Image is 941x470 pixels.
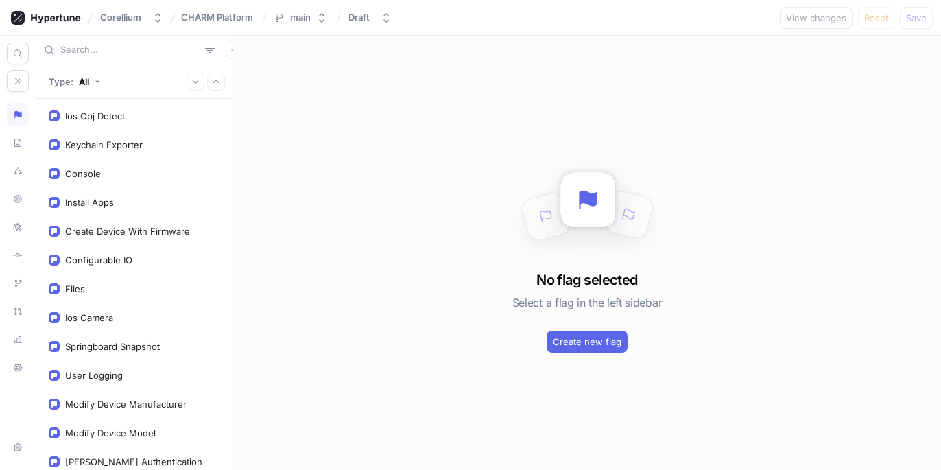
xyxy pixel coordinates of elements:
div: Corellium [100,12,141,23]
div: Draft [348,12,370,23]
div: Schema [7,131,29,154]
div: Ios Obj Detect [65,110,125,121]
div: Diff [7,244,29,267]
div: main [290,12,311,23]
div: Preview [7,187,29,211]
button: Corellium [95,6,169,29]
button: Collapse all [207,73,225,91]
span: Save [906,14,927,22]
div: Files [65,283,85,294]
h5: Select a flag in the left sidebar [512,290,662,315]
div: Keychain Exporter [65,139,143,150]
p: Type: [49,76,73,87]
input: Search... [60,43,200,57]
div: Flags [7,103,29,126]
span: Reset [864,14,888,22]
div: Pull requests [7,300,29,323]
div: Logs [7,215,29,239]
div: Modify Device Manufacturer [65,399,187,410]
button: Save [900,7,933,29]
div: Modify Device Model [65,427,156,438]
div: Live chat [7,436,29,459]
div: Branches [7,272,29,295]
button: Reset [858,7,894,29]
div: Settings [7,356,29,379]
div: Experiments [7,159,29,183]
h3: No flag selected [536,270,637,290]
button: Type: All [44,69,105,93]
button: Create new flag [547,331,628,353]
div: Springboard Snapshot [65,341,160,352]
span: CHARM Platform [181,12,253,22]
div: Console [65,168,101,179]
span: View changes [786,14,846,22]
button: Expand all [187,73,204,91]
div: Analytics [7,328,29,351]
button: View changes [780,7,853,29]
div: All [79,76,89,87]
div: Create Device With Firmware [65,226,190,237]
div: User Logging [65,370,123,381]
span: Create new flag [553,338,621,346]
button: Draft [343,6,397,29]
div: Ios Camera [65,312,113,323]
div: Install Apps [65,197,114,208]
div: Configurable IO [65,255,132,266]
div: [PERSON_NAME] Authentication [65,456,202,467]
button: main [268,6,333,29]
